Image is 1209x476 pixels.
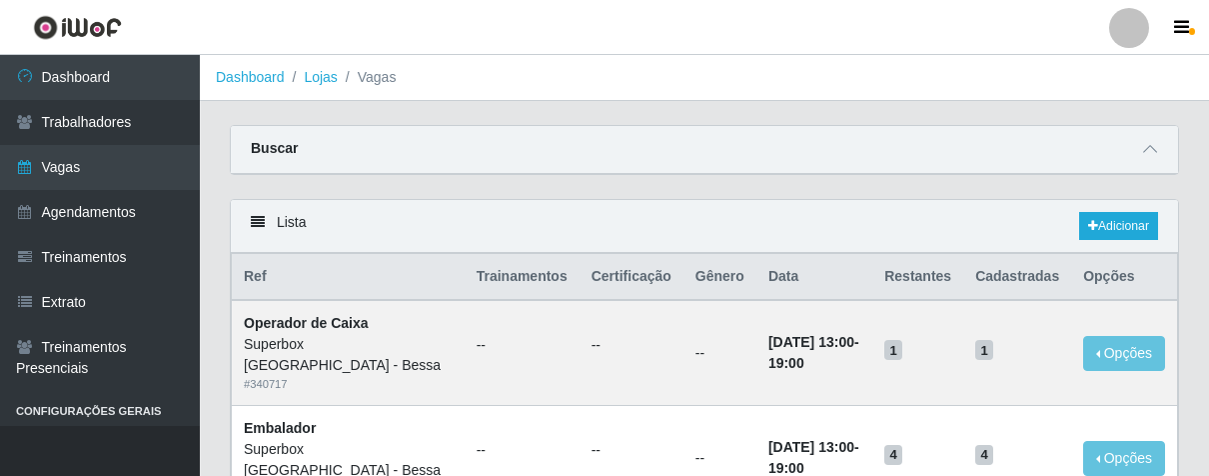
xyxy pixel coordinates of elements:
[1071,254,1177,301] th: Opções
[231,200,1178,253] div: Lista
[304,69,337,85] a: Lojas
[244,315,369,331] strong: Operador de Caixa
[768,439,859,476] strong: -
[244,334,453,376] div: Superbox [GEOGRAPHIC_DATA] - Bessa
[768,334,854,350] time: [DATE] 13:00
[244,420,316,436] strong: Embalador
[884,445,902,465] span: 4
[975,340,993,360] span: 1
[768,439,854,455] time: [DATE] 13:00
[756,254,872,301] th: Data
[1083,336,1165,371] button: Opções
[592,335,671,356] ul: --
[768,334,859,371] strong: -
[216,69,285,85] a: Dashboard
[872,254,963,301] th: Restantes
[975,445,993,465] span: 4
[251,140,298,156] strong: Buscar
[592,440,671,461] ul: --
[338,67,397,88] li: Vagas
[768,355,804,371] time: 19:00
[683,300,756,405] td: --
[884,340,902,360] span: 1
[683,254,756,301] th: Gênero
[244,376,453,393] div: # 340717
[963,254,1071,301] th: Cadastradas
[580,254,683,301] th: Certificação
[477,335,568,356] ul: --
[1079,212,1158,240] a: Adicionar
[200,55,1209,101] nav: breadcrumb
[232,254,465,301] th: Ref
[465,254,580,301] th: Trainamentos
[768,460,804,476] time: 19:00
[477,440,568,461] ul: --
[33,15,122,40] img: CoreUI Logo
[1083,441,1165,476] button: Opções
